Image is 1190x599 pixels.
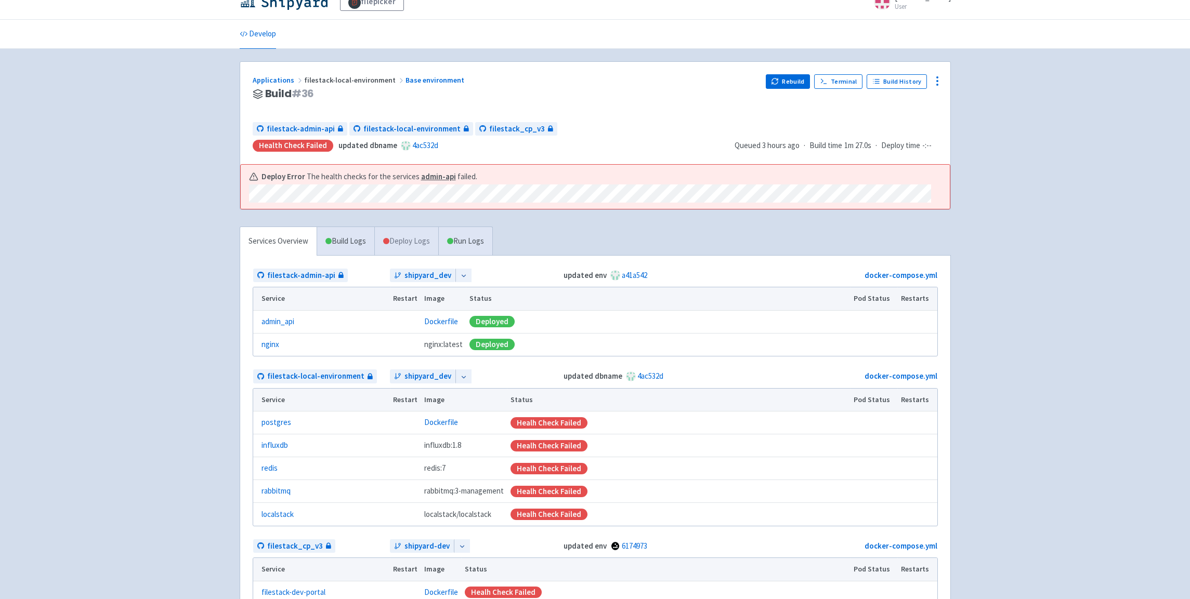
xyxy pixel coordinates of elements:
[424,462,446,474] span: redis:7
[390,369,455,383] a: shipyard_dev
[267,123,335,135] span: filestack-admin-api
[261,485,291,497] a: rabbitmq
[253,269,348,283] a: filestack-admin-api
[922,140,932,152] span: -:--
[424,417,458,427] a: Dockerfile
[865,270,937,280] a: docker-compose.yml
[511,440,587,451] div: Healh Check Failed
[466,287,850,310] th: Status
[564,270,607,280] strong: updated env
[421,171,456,181] a: admin-api
[424,587,458,597] a: Dockerfile
[511,417,587,429] div: Healh Check Failed
[374,227,438,256] a: Deploy Logs
[809,140,842,152] span: Build time
[511,486,587,497] div: Healh Check Failed
[469,339,515,350] div: Deployed
[292,86,315,101] span: # 36
[424,485,504,497] span: rabbitmq:3-management
[438,227,492,256] a: Run Logs
[404,270,451,282] span: shipyard_dev
[267,370,364,382] span: filestack-local-environment
[304,75,406,85] span: filestack-local-environment
[881,140,920,152] span: Deploy time
[390,539,454,553] a: shipyard-dev
[253,140,333,152] div: Health check failed
[267,270,335,282] span: filestack-admin-api
[461,558,850,581] th: Status
[265,88,315,100] span: Build
[844,140,871,152] span: 1m 27.0s
[850,389,897,411] th: Pod Status
[421,287,466,310] th: Image
[253,369,377,383] a: filestack-local-environment
[390,287,421,310] th: Restart
[267,540,323,552] span: filestack_cp_v3
[317,227,374,256] a: Build Logs
[469,316,515,327] div: Deployed
[261,339,279,351] a: nginx
[363,123,461,135] span: filestack-local-environment
[564,371,622,381] strong: updated dbname
[261,316,294,328] a: admin_api
[261,440,288,451] a: influxdb
[424,316,458,326] a: Dockerfile
[762,140,800,150] time: 3 hours ago
[850,558,897,581] th: Pod Status
[850,287,897,310] th: Pod Status
[404,370,451,382] span: shipyard_dev
[412,140,438,150] a: 4ac532d
[421,389,507,411] th: Image
[489,123,545,135] span: filestack_cp_v3
[735,140,938,152] div: · ·
[253,539,335,553] a: filestack_cp_v3
[511,509,587,520] div: Healh Check Failed
[338,140,397,150] strong: updated dbname
[475,122,557,136] a: filestack_cp_v3
[735,140,800,150] span: Queued
[637,371,663,381] a: 4ac532d
[895,3,951,10] small: User
[253,558,390,581] th: Service
[253,389,390,411] th: Service
[261,587,325,598] a: filestack-dev-portal
[390,558,421,581] th: Restart
[897,287,937,310] th: Restarts
[564,541,607,551] strong: updated env
[424,440,461,451] span: influxdb:1.8
[424,509,491,521] span: localstack/localstack
[406,75,466,85] a: Base environment
[421,558,461,581] th: Image
[766,74,810,89] button: Rebuild
[349,122,473,136] a: filestack-local-environment
[261,509,294,521] a: localstack
[507,389,850,411] th: Status
[867,74,927,89] a: Build History
[465,587,542,598] div: Healh Check Failed
[865,371,937,381] a: docker-compose.yml
[307,171,477,183] span: The health checks for the services failed.
[253,122,347,136] a: filestack-admin-api
[424,339,463,351] span: nginx:latest
[240,227,317,256] a: Services Overview
[240,20,276,49] a: Develop
[865,541,937,551] a: docker-compose.yml
[404,540,450,552] span: shipyard-dev
[390,389,421,411] th: Restart
[897,558,937,581] th: Restarts
[511,463,587,474] div: Healh Check Failed
[390,269,455,283] a: shipyard_dev
[261,417,291,429] a: postgres
[261,171,305,183] b: Deploy Error
[622,270,647,280] a: a41a542
[253,75,304,85] a: Applications
[814,74,862,89] a: Terminal
[897,389,937,411] th: Restarts
[622,541,647,551] a: 6174973
[253,287,390,310] th: Service
[261,462,278,474] a: redis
